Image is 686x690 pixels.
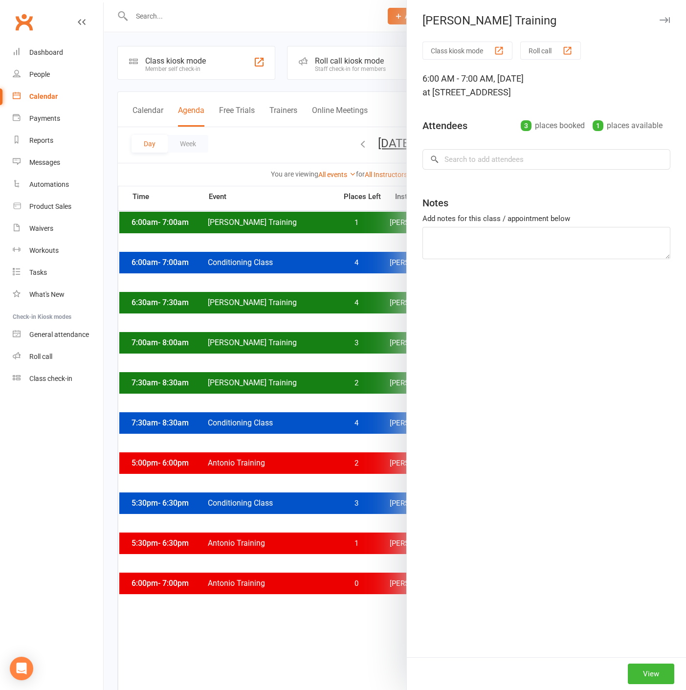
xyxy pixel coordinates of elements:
[29,246,59,254] div: Workouts
[13,262,103,284] a: Tasks
[521,119,585,133] div: places booked
[13,152,103,174] a: Messages
[521,120,531,131] div: 3
[422,87,511,97] span: at [STREET_ADDRESS]
[593,120,603,131] div: 1
[29,224,53,232] div: Waivers
[13,196,103,218] a: Product Sales
[13,324,103,346] a: General attendance kiosk mode
[422,149,670,170] input: Search to add attendees
[29,180,69,188] div: Automations
[407,14,686,27] div: [PERSON_NAME] Training
[29,114,60,122] div: Payments
[13,86,103,108] a: Calendar
[29,202,71,210] div: Product Sales
[12,10,36,34] a: Clubworx
[29,290,65,298] div: What's New
[13,174,103,196] a: Automations
[13,368,103,390] a: Class kiosk mode
[422,196,448,210] div: Notes
[29,331,89,338] div: General attendance
[29,70,50,78] div: People
[29,92,58,100] div: Calendar
[29,158,60,166] div: Messages
[13,218,103,240] a: Waivers
[13,108,103,130] a: Payments
[29,48,63,56] div: Dashboard
[422,119,467,133] div: Attendees
[422,42,512,60] button: Class kiosk mode
[13,64,103,86] a: People
[29,375,72,382] div: Class check-in
[13,346,103,368] a: Roll call
[29,353,52,360] div: Roll call
[422,213,670,224] div: Add notes for this class / appointment below
[29,136,53,144] div: Reports
[520,42,581,60] button: Roll call
[13,42,103,64] a: Dashboard
[422,72,670,99] div: 6:00 AM - 7:00 AM, [DATE]
[628,664,674,684] button: View
[10,657,33,680] div: Open Intercom Messenger
[13,284,103,306] a: What's New
[593,119,663,133] div: places available
[13,240,103,262] a: Workouts
[13,130,103,152] a: Reports
[29,268,47,276] div: Tasks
